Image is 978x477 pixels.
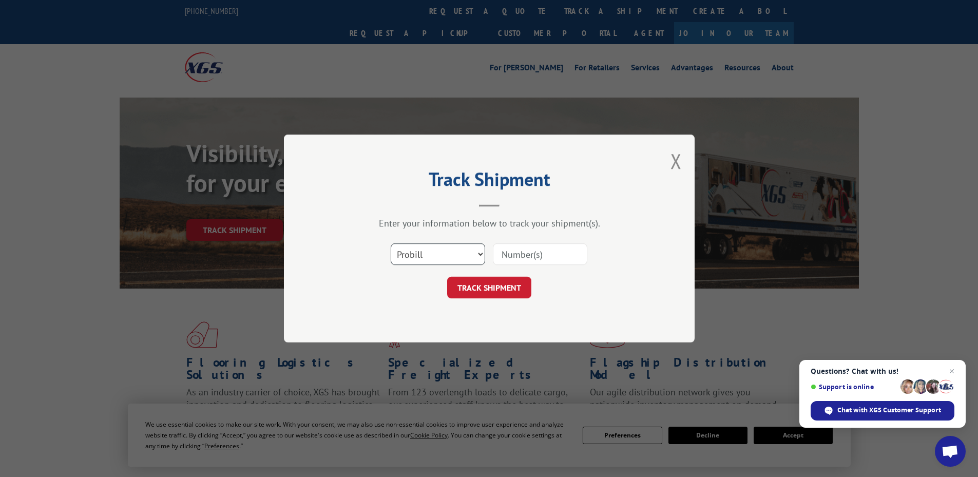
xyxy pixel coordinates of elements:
[335,172,643,192] h2: Track Shipment
[811,367,954,375] span: Questions? Chat with us!
[811,383,897,391] span: Support is online
[935,436,966,467] div: Open chat
[837,406,941,415] span: Chat with XGS Customer Support
[493,243,587,265] input: Number(s)
[946,365,958,377] span: Close chat
[811,401,954,421] div: Chat with XGS Customer Support
[335,217,643,229] div: Enter your information below to track your shipment(s).
[670,147,682,175] button: Close modal
[447,277,531,298] button: TRACK SHIPMENT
